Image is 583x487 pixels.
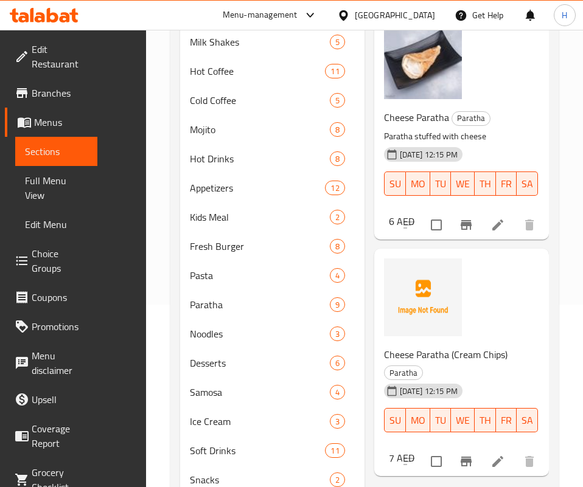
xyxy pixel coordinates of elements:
button: TH [475,408,496,432]
span: Cold Coffee [190,93,330,108]
div: Ice Cream [190,414,330,429]
button: delete [515,210,544,240]
span: Cheese Paratha (Cream Chips) [384,345,508,364]
div: Noodles3 [180,319,365,348]
div: Hot Drinks8 [180,144,365,173]
span: WE [456,175,470,193]
div: items [325,181,344,195]
span: Snacks [190,472,330,487]
button: TU [430,171,451,196]
span: WE [456,412,470,429]
div: [GEOGRAPHIC_DATA] [355,9,435,22]
span: SU [389,412,401,429]
span: 2 [330,474,344,486]
button: FR [496,171,517,196]
span: 11 [326,445,344,457]
a: Sections [15,137,97,166]
div: Milk Shakes5 [180,27,365,57]
a: Edit Restaurant [5,35,97,78]
span: Soft Drinks [190,443,326,458]
div: Paratha9 [180,290,365,319]
div: items [330,268,345,283]
span: 4 [330,270,344,281]
span: TH [480,175,491,193]
div: items [330,414,345,429]
img: Cheese Paratha [384,21,462,99]
span: Promotions [32,319,88,334]
button: WE [451,408,475,432]
span: 8 [330,124,344,136]
span: Desserts [190,356,330,370]
span: Menu disclaimer [32,348,88,378]
a: Edit menu item [490,218,505,232]
span: Noodles [190,326,330,341]
span: 8 [330,241,344,252]
span: Paratha [190,297,330,312]
a: Choice Groups [5,239,97,283]
button: MO [406,408,430,432]
a: Menu disclaimer [5,341,97,385]
span: Fresh Burger [190,239,330,254]
span: [DATE] 12:15 PM [395,149,463,161]
div: Soft Drinks11 [180,436,365,465]
div: Cold Coffee5 [180,86,365,115]
div: Paratha [384,365,423,380]
span: Coverage Report [32,421,88,451]
a: Coverage Report [5,414,97,458]
span: Full Menu View [25,173,88,202]
div: items [330,35,345,49]
button: WE [451,171,475,196]
a: Full Menu View [15,166,97,210]
a: Edit Menu [15,210,97,239]
span: SA [522,412,533,429]
h6: 6 AED [389,213,414,230]
span: 3 [330,328,344,340]
div: Appetizers12 [180,173,365,202]
button: delete [515,447,544,476]
span: Mojito [190,122,330,137]
a: Edit menu item [490,454,505,469]
span: Upsell [32,392,88,407]
a: Promotions [5,312,97,341]
span: TH [480,412,491,429]
span: 6 [330,357,344,369]
span: Sections [25,144,88,159]
div: items [330,239,345,254]
span: 8 [330,153,344,165]
button: FR [496,408,517,432]
button: TU [430,408,451,432]
h6: 7 AED [389,449,414,466]
span: Select to update [424,449,449,474]
span: TU [435,175,446,193]
span: 3 [330,416,344,427]
span: 12 [326,182,344,194]
div: Ice Cream3 [180,407,365,436]
span: 5 [330,36,344,48]
div: Hot Drinks [190,151,330,166]
span: 4 [330,387,344,398]
span: Appetizers [190,181,326,195]
div: items [330,472,345,487]
span: [DATE] 12:15 PM [395,385,463,397]
div: items [325,443,344,458]
span: FR [501,412,512,429]
span: H [562,9,567,22]
img: Cheese Paratha (Cream Chips) [384,258,462,336]
span: Paratha [452,111,490,125]
span: MO [411,412,425,429]
div: Desserts6 [180,348,365,378]
span: TU [435,412,446,429]
div: Pasta4 [180,261,365,290]
span: Coupons [32,290,88,305]
button: MO [406,171,430,196]
span: Choice Groups [32,246,88,275]
button: TH [475,171,496,196]
span: Kids Meal [190,210,330,224]
div: items [330,297,345,312]
button: SA [517,408,538,432]
span: MO [411,175,425,193]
